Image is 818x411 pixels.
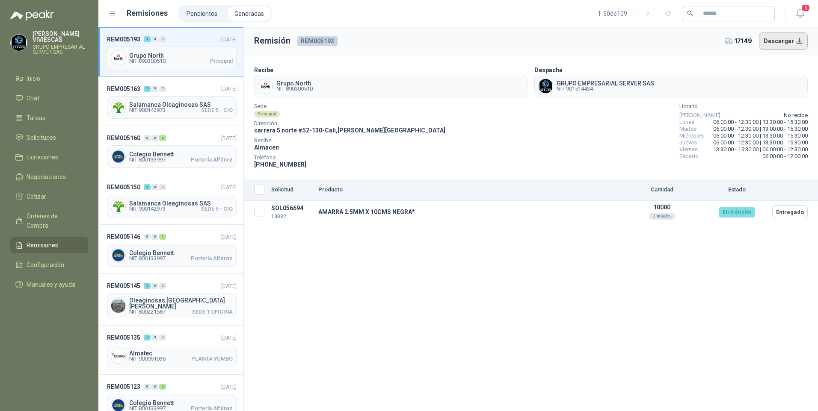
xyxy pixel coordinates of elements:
span: REM005193 [297,36,338,46]
span: search [687,10,693,16]
a: REM005193100[DATE] Company LogoGrupo NorthNIT 890300510Principal [98,27,243,76]
div: 1 [144,36,151,42]
img: Logo peakr [10,10,54,21]
div: 0 [144,384,151,390]
img: Company Logo [111,199,125,213]
td: En tránsito [705,201,769,223]
div: 0 [144,135,151,141]
span: 06:00:00 - 12:30:00 | 13:30:00 - 15:30:00 [713,132,808,139]
span: Viernes [679,146,698,153]
span: Sábado [679,153,699,160]
div: 0 [151,283,158,289]
h1: Remisiones [127,7,168,19]
a: Pendientes [180,6,224,21]
span: [DATE] [221,184,237,191]
td: AMARRA 2.5MM X 10CMS NEGRA* [315,201,619,223]
div: 0 [151,384,158,390]
span: Cotizar [27,192,46,201]
span: Negociaciones [27,172,66,182]
a: Remisiones [10,237,88,253]
div: 1 - 50 de 109 [598,7,655,21]
div: 1 [144,184,151,190]
span: REM005193 [107,35,140,44]
span: 06:00:00 - 12:00:00 [762,153,808,160]
a: Generadas [228,6,271,21]
span: Portería Alférez [191,256,233,261]
span: [PHONE_NUMBER] [254,161,306,168]
span: Principal [210,59,233,64]
img: Company Logo [111,150,125,164]
a: REM005135200[DATE] Company LogoAlmatecNIT 900951036PLANTA YUMBO [98,326,243,375]
span: Almacen [254,144,279,151]
div: 0 [144,234,151,240]
img: Company Logo [258,79,273,93]
span: Martes [679,126,696,132]
span: [DATE] [221,384,237,390]
span: [PERSON_NAME] [679,112,720,119]
span: [DATE] [221,36,237,43]
span: REM005146 [107,232,140,241]
span: Portería Alférez [191,406,233,411]
span: REM005135 [107,333,140,342]
div: 2 [144,335,151,341]
th: Producto [315,179,619,201]
span: Oleaginosas [GEOGRAPHIC_DATA][PERSON_NAME] [129,297,233,309]
span: Portería Alférez [191,157,233,162]
span: NIT 800221587 [129,309,166,314]
span: Salamanca Oleaginosas SAS [129,102,233,108]
span: Grupo North [276,80,313,86]
span: REM005160 [107,133,140,143]
span: SEDE 1 OFICINA [192,309,233,314]
div: 0 [159,184,166,190]
span: PLANTA YUMBO [191,356,233,361]
span: Configuración [27,260,64,270]
span: 06:00:00 - 12:30:00 | 13:30:00 - 15:30:00 [713,119,808,126]
span: Almatec [129,350,233,356]
a: Configuración [10,257,88,273]
a: REM005145100[DATE] Company LogoOleaginosas [GEOGRAPHIC_DATA][PERSON_NAME]NIT 800221587SEDE 1 OFICINA [98,274,243,325]
span: NIT 900142973 [129,108,166,113]
span: REM005150 [107,182,140,192]
span: Inicio [27,74,40,83]
span: Colegio Bennett [129,400,233,406]
div: En tránsito [719,207,755,217]
span: Remisiones [27,241,58,250]
span: Salamanca Oleaginosas SAS [129,200,233,206]
div: 6 [159,135,166,141]
span: [DATE] [221,135,237,141]
a: Órdenes de Compra [10,208,88,234]
span: NIT 890300510 [129,59,166,64]
span: Miércoles [679,132,704,139]
th: Estado [705,179,769,201]
span: [DATE] [221,335,237,341]
span: Dirección [254,121,445,126]
a: REM005150100[DATE] Company LogoSalamanca Oleaginosas SASNIT 900142973SEDE 5 - CIO [98,175,243,224]
span: NIT 890300510 [276,86,313,91]
img: Company Logo [111,51,125,65]
span: Colegio Bennett [129,151,233,157]
span: 06:00:00 - 12:30:00 | 13:00:00 - 15:30:00 [713,126,808,132]
a: Cotizar [10,188,88,205]
span: Manuales y ayuda [27,280,75,289]
span: NIT 901514434 [557,86,654,91]
span: Teléfono [254,156,445,160]
th: Seleccionar/deseleccionar [244,179,268,201]
div: Unidades [649,213,675,220]
span: GRUPO EMPRESARIAL SERVER SAS [557,80,654,86]
div: 0 [159,36,166,42]
span: REM005145 [107,281,140,291]
b: Despacha [534,67,563,73]
span: Órdenes de Compra [27,211,80,230]
span: Colegio Bennett [129,250,233,256]
img: Company Logo [111,100,125,114]
h3: Remisión [254,34,290,47]
span: NIT 900951036 [129,356,166,361]
th: Solicitud [268,179,315,201]
span: 06:00:00 - 12:30:00 | 13:30:00 - 15:30:00 [713,139,808,146]
span: [DATE] [221,85,237,92]
span: Horario [679,104,808,109]
button: Descargar [759,32,808,50]
a: Negociaciones [10,169,88,185]
span: NIT 900142973 [129,206,166,211]
span: Sede [254,104,445,109]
